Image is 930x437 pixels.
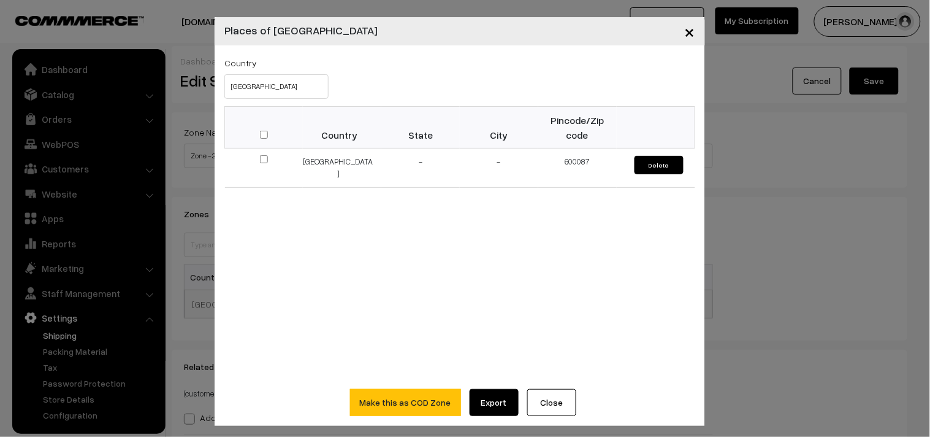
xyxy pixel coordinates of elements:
td: - [381,149,460,188]
td: - [460,149,538,188]
td: 600087 [538,149,617,188]
td: [GEOGRAPHIC_DATA] [303,149,381,188]
label: Country [224,56,257,69]
span: × [685,20,695,42]
th: State [381,107,460,149]
th: Country [303,107,381,149]
th: Pincode/Zip code [538,107,617,149]
button: Close [527,389,576,416]
button: Close [675,12,705,50]
h4: Places of [GEOGRAPHIC_DATA] [224,22,378,39]
button: Delete [635,156,684,174]
button: Make this as COD Zone [350,389,461,416]
a: Export [470,389,519,416]
th: City [460,107,538,149]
